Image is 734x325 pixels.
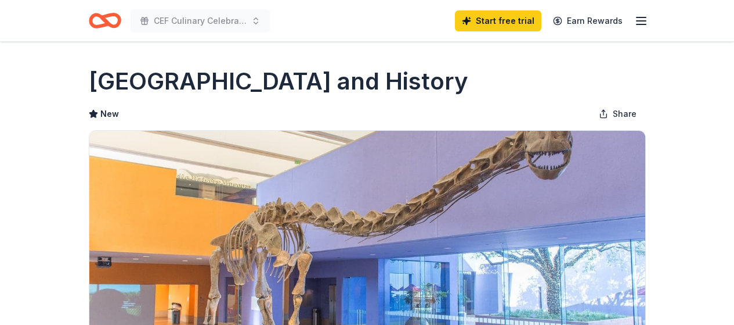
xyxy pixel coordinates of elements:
a: Home [89,7,121,34]
span: New [100,107,119,121]
span: Share [613,107,637,121]
button: Share [590,102,646,126]
button: CEF Culinary Celebration [131,9,270,33]
span: CEF Culinary Celebration [154,14,247,28]
a: Earn Rewards [546,10,630,31]
a: Start free trial [455,10,541,31]
h1: [GEOGRAPHIC_DATA] and History [89,65,468,98]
